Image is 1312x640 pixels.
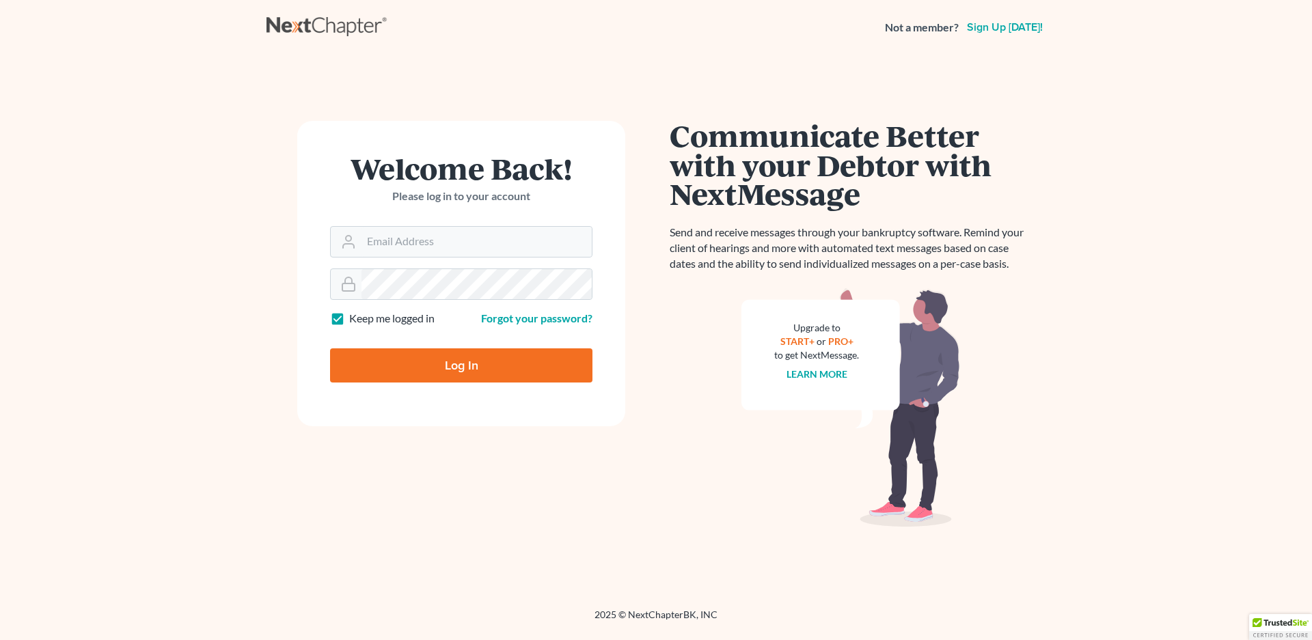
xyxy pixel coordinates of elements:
p: Send and receive messages through your bankruptcy software. Remind your client of hearings and mo... [670,225,1032,272]
a: Forgot your password? [481,311,592,324]
div: to get NextMessage. [774,348,859,362]
h1: Welcome Back! [330,154,592,183]
img: nextmessage_bg-59042aed3d76b12b5cd301f8e5b87938c9018125f34e5fa2b7a6b67550977c72.svg [741,288,960,527]
input: Log In [330,348,592,382]
a: PRO+ [828,335,853,347]
h1: Communicate Better with your Debtor with NextMessage [670,121,1032,208]
input: Email Address [361,227,592,257]
div: 2025 © NextChapterBK, INC [266,608,1045,632]
strong: Not a member? [885,20,959,36]
label: Keep me logged in [349,311,435,326]
a: START+ [780,335,815,347]
div: Upgrade to [774,321,859,335]
p: Please log in to your account [330,189,592,204]
div: TrustedSite Certified [1249,614,1312,640]
a: Sign up [DATE]! [964,22,1045,33]
a: Learn more [787,368,847,380]
span: or [817,335,826,347]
